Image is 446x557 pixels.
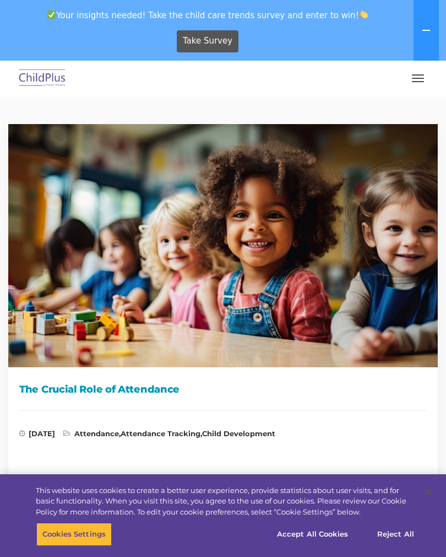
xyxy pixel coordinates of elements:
[416,480,440,504] button: Close
[202,429,275,438] a: Child Development
[271,523,354,546] button: Accept All Cookies
[74,429,119,438] a: Attendance
[360,10,368,19] img: 👏
[17,66,68,92] img: ChildPlus by Procare Solutions
[183,31,232,51] span: Take Survey
[4,4,411,26] span: Your insights needed! Take the child care trends survey and enter to win!
[361,523,430,546] button: Reject All
[47,10,56,19] img: ✅
[19,381,427,398] h1: The Crucial Role of Attendance
[121,429,200,438] a: Attendance Tracking
[19,430,55,441] span: [DATE]
[36,485,415,518] div: This website uses cookies to create a better user experience, provide statistics about user visit...
[36,523,112,546] button: Cookies Settings
[63,430,275,441] span: , ,
[177,30,239,52] a: Take Survey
